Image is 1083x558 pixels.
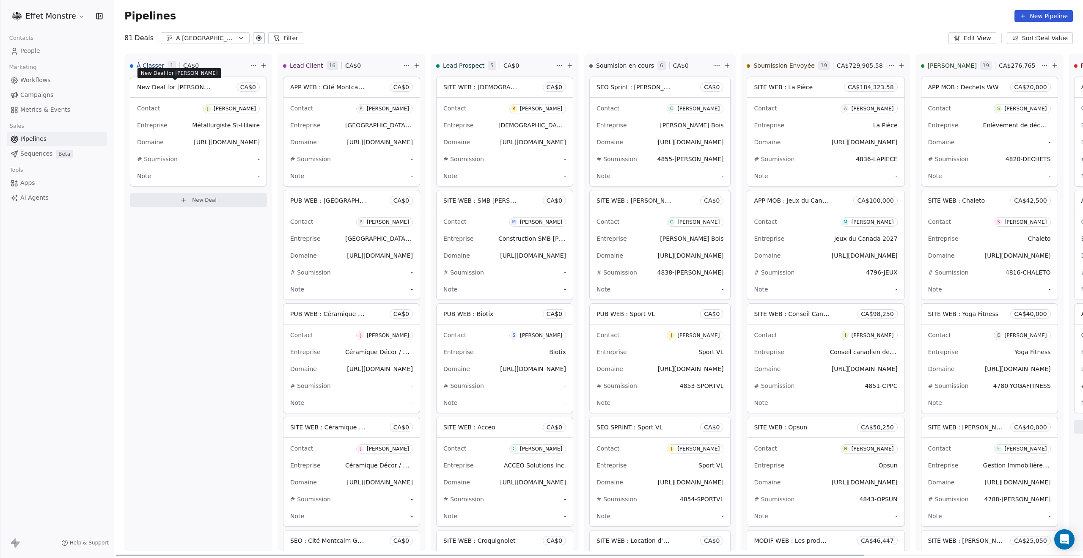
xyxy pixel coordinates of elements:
[596,139,623,146] span: Domaine
[290,382,331,389] span: # Soumission
[747,55,886,77] div: Soumission Envoyée19CA$729,905.58
[861,423,893,432] span: CA$ 50,250
[928,332,951,338] span: Contact
[268,32,303,44] button: Filter
[498,121,617,129] span: [DEMOGRAPHIC_DATA] [PERSON_NAME]
[345,61,361,70] span: CA$ 0
[345,348,471,356] span: Céramique Décor / Ramacieri Soligo / Rubi
[837,61,882,70] span: CA$ 729,905.58
[443,269,484,276] span: # Soumission
[290,423,376,431] span: SITE WEB : Céramique Décor
[443,424,495,431] span: SITE WEB : Acceo
[1014,10,1073,22] button: New Pipeline
[137,105,160,112] span: Contact
[192,122,260,129] span: Métallurgiste St-Hilaire
[680,382,724,389] span: 4853-SPORTVL
[7,88,107,102] a: Campaigns
[436,417,573,527] div: SITE WEB : AcceoCA$0ContactC[PERSON_NAME]EntrepriseACCEO Solutions Inc.Domaine[URL][DOMAIN_NAME]#...
[921,190,1058,300] div: SITE WEB : ChaletoCA$42,500ContactS[PERSON_NAME]EntrepriseChaletoDomaine[URL][DOMAIN_NAME]# Soumi...
[851,333,893,338] div: [PERSON_NAME]
[754,286,768,293] span: Note
[290,235,321,242] span: Entreprise
[928,445,951,452] span: Contact
[589,190,731,300] div: SITE WEB : [PERSON_NAME][GEOGRAPHIC_DATA]CA$0ContactC[PERSON_NAME]Entreprise[PERSON_NAME] BoisDom...
[747,77,904,187] div: SITE WEB : La PièceCA$184,323.58ContactA[PERSON_NAME]EntrepriseLa PièceDomaine[URL][DOMAIN_NAME]#...
[20,179,35,187] span: Apps
[596,445,619,452] span: Contact
[895,285,897,294] span: -
[754,445,777,452] span: Contact
[698,349,723,355] span: Sport VL
[290,366,317,372] span: Domaine
[844,445,847,452] div: N
[747,303,904,413] div: SITE WEB : Conseil Canadien des marchés publicsCA$98,250ContactI[PERSON_NAME]EntrepriseConseil ca...
[137,139,164,146] span: Domaine
[7,132,107,146] a: Pipelines
[704,310,720,318] span: CA$ 0
[670,105,673,112] div: C
[928,139,955,146] span: Domaine
[596,332,619,338] span: Contact
[596,424,662,431] span: SEO SPRINT : Sport VL
[194,139,260,146] span: [URL][DOMAIN_NAME]
[283,417,420,527] div: SITE WEB : Céramique DécorCA$0ContactJ[PERSON_NAME]EntrepriseCéramique Décor / Ramacieri Soligo /...
[596,311,655,317] span: PUB WEB : Sport VL
[928,197,985,204] span: SITE WEB : Chaleto
[928,311,998,317] span: SITE WEB : Yoga Fitness
[564,399,566,407] span: -
[754,139,781,146] span: Domaine
[1028,235,1051,242] span: Chaleto
[851,106,893,112] div: [PERSON_NAME]
[596,61,654,70] span: Soumision en cours
[367,333,409,338] div: [PERSON_NAME]
[928,252,955,259] span: Domaine
[345,121,464,129] span: [GEOGRAPHIC_DATA] Gestion Financière
[283,55,401,77] div: Lead Client16CA$0
[998,445,1000,452] div: F
[240,83,256,91] span: CA$ 0
[393,423,409,432] span: CA$ 0
[347,252,413,259] span: [URL][DOMAIN_NAME]
[137,122,168,129] span: Entreprise
[443,332,466,338] span: Contact
[856,156,897,162] span: 4836-LAPIECE
[948,32,996,44] button: Edit View
[290,196,443,204] span: PUB WEB : [GEOGRAPHIC_DATA] Gestion Financière
[754,218,777,225] span: Contact
[443,366,470,372] span: Domaine
[360,219,362,225] div: P
[443,105,466,112] span: Contact
[7,147,107,161] a: SequencesBeta
[677,106,720,112] div: [PERSON_NAME]
[411,268,413,277] span: -
[1014,349,1051,355] span: Yoga Fitness
[589,417,731,527] div: SEO SPRINT : Sport VLCA$0ContactJ[PERSON_NAME]EntrepriseSport VLDomaine[URL][DOMAIN_NAME]# Soumis...
[520,333,562,338] div: [PERSON_NAME]
[596,173,610,179] span: Note
[677,219,720,225] div: [PERSON_NAME]
[258,172,260,180] span: -
[754,252,781,259] span: Domaine
[512,445,515,452] div: C
[1048,285,1050,294] span: -
[290,173,304,179] span: Note
[436,55,555,77] div: Lead Prospect5CA$0
[183,61,199,70] span: CA$ 0
[1048,399,1050,407] span: -
[207,105,208,112] div: J
[596,105,619,112] span: Contact
[657,61,666,70] span: 6
[1007,32,1073,44] button: Sort: Deal Value
[928,269,969,276] span: # Soumission
[596,218,619,225] span: Contact
[993,382,1050,389] span: 4780-YOGAFITNESS
[130,55,248,77] div: À Classer1CA$0
[980,61,992,70] span: 19
[500,139,566,146] span: [URL][DOMAIN_NAME]
[443,122,474,129] span: Entreprise
[928,156,969,162] span: # Soumission
[596,235,627,242] span: Entreprise
[547,310,562,318] span: CA$ 0
[589,77,731,187] div: SEO Sprint : [PERSON_NAME] BoisCA$0ContactC[PERSON_NAME]Entreprise[PERSON_NAME] BoisDomaine[URL][...
[20,193,49,202] span: AI Agents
